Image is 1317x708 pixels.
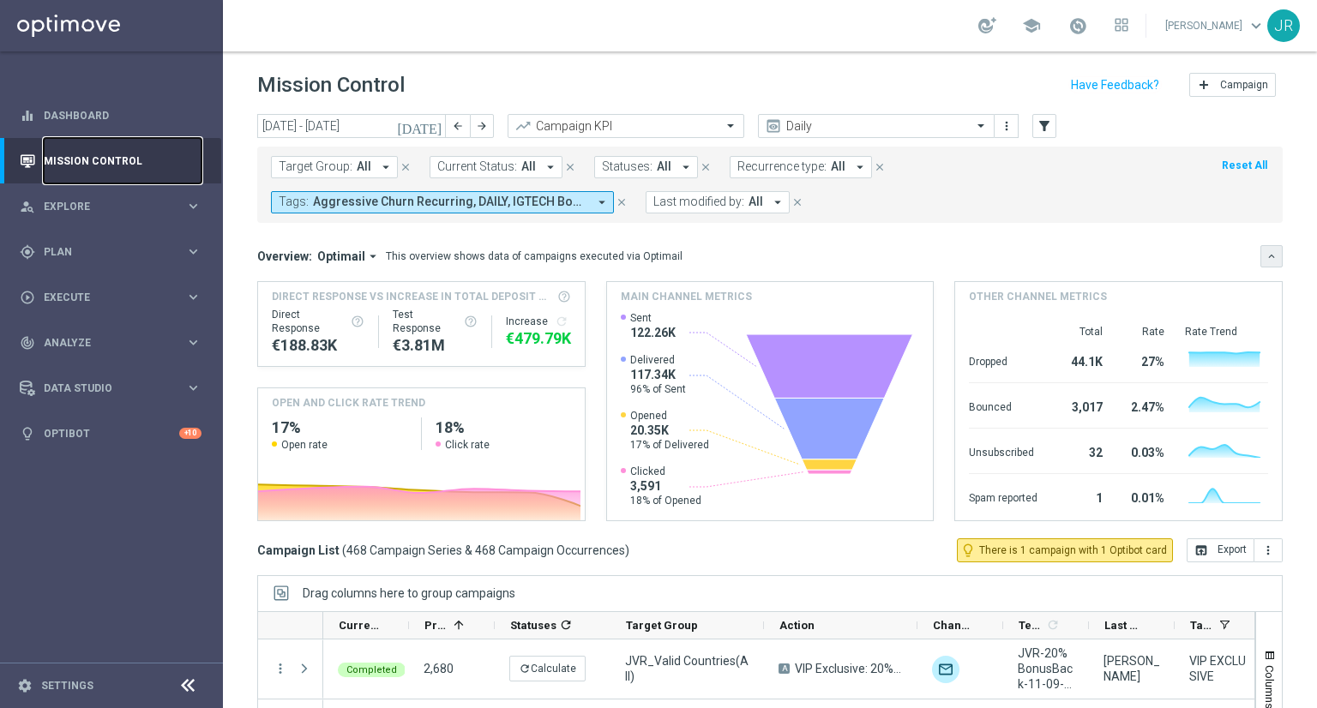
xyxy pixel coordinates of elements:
div: 32 [1058,437,1103,465]
span: Calculate column [556,615,573,634]
img: Optimail [932,656,959,683]
span: Analyze [44,338,185,348]
button: close [872,158,887,177]
button: Reset All [1220,156,1269,175]
div: Data Studio keyboard_arrow_right [19,381,202,395]
button: [DATE] [394,114,446,140]
button: Recurrence type: All arrow_drop_down [730,156,872,178]
h2: 17% [272,417,407,438]
div: Optibot [20,411,201,456]
ng-select: Campaign KPI [508,114,744,138]
span: All [521,159,536,174]
span: Campaign [1220,79,1268,91]
i: arrow_drop_down [543,159,558,175]
i: play_circle_outline [20,290,35,305]
span: Target Group [626,619,698,632]
i: lightbulb [20,426,35,441]
span: 122.26K [630,325,676,340]
button: refresh [555,315,568,328]
i: refresh [519,663,531,675]
button: Optimail arrow_drop_down [312,249,386,264]
span: keyboard_arrow_down [1247,16,1266,35]
i: more_vert [273,661,288,676]
span: Plan [44,247,185,257]
span: All [831,159,845,174]
i: open_in_browser [1194,543,1208,557]
multiple-options-button: Export to CSV [1187,543,1283,556]
span: 3,591 [630,478,701,494]
div: Analyze [20,335,185,351]
button: close [698,158,713,177]
div: Spam reported [969,483,1037,510]
span: Calculate column [1043,615,1060,634]
div: equalizer Dashboard [19,109,202,123]
div: Unsubscribed [969,437,1037,465]
button: Tags: Aggressive Churn Recurring, DAILY, IGTECH Bonusback SMS, IGTECH CASHBACK PROMO, IGTECH CASH... [271,191,614,213]
span: Execute [44,292,185,303]
div: Dashboard [20,93,201,138]
i: [DATE] [397,118,443,134]
i: arrow_drop_down [770,195,785,210]
div: Rate Trend [1185,325,1268,339]
span: JVR_Valid Countries(All) [625,653,749,684]
i: keyboard_arrow_right [185,198,201,214]
span: A [779,663,790,674]
i: refresh [559,618,573,632]
div: 2.47% [1123,392,1164,419]
button: Last modified by: All arrow_drop_down [646,191,790,213]
button: refreshCalculate [509,656,586,681]
span: VIP EXCLUSIVE [1189,653,1246,684]
div: 0.03% [1123,437,1164,465]
span: 117.34K [630,367,686,382]
div: Test Response [393,308,478,335]
div: JR [1267,9,1300,42]
h2: 18% [436,417,571,438]
i: more_vert [1000,119,1013,133]
i: refresh [1046,618,1060,632]
span: VIP Exclusive: 20% Bonus Back [795,661,903,676]
span: Sent [630,311,676,325]
button: lightbulb_outline There is 1 campaign with 1 Optibot card [957,538,1173,562]
button: more_vert [1254,538,1283,562]
div: 0.01% [1123,483,1164,510]
span: All [657,159,671,174]
span: Action [779,619,815,632]
span: Current Status: [437,159,517,174]
div: Mission Control [20,138,201,183]
span: Priority [424,619,447,632]
span: Click rate [445,438,490,452]
span: ( [342,543,346,558]
button: play_circle_outline Execute keyboard_arrow_right [19,291,202,304]
i: track_changes [20,335,35,351]
span: All [357,159,371,174]
button: keyboard_arrow_down [1260,245,1283,267]
i: keyboard_arrow_right [185,334,201,351]
div: person_search Explore keyboard_arrow_right [19,200,202,213]
span: Current Status [339,619,380,632]
span: Templates [1019,619,1043,632]
span: Opened [630,409,709,423]
span: Aggressive Churn Recurring, DAILY, IGTECH Bonusback SMS, IGTECH CASHBACK PROMO, IGTECH CASHDROP P... [313,195,587,209]
span: Last Modified By [1104,619,1146,632]
i: close [791,196,803,208]
button: track_changes Analyze keyboard_arrow_right [19,336,202,350]
div: Dropped [969,346,1037,374]
button: Target Group: All arrow_drop_down [271,156,398,178]
div: Bounced [969,392,1037,419]
div: gps_fixed Plan keyboard_arrow_right [19,245,202,259]
i: trending_up [514,117,532,135]
i: arrow_drop_down [378,159,394,175]
h4: OPEN AND CLICK RATE TREND [272,395,425,411]
a: Settings [41,681,93,691]
button: lightbulb Optibot +10 [19,427,202,441]
div: Data Studio [20,381,185,396]
span: ) [625,543,629,558]
h4: Other channel metrics [969,289,1107,304]
i: preview [765,117,782,135]
div: Increase [506,315,571,328]
div: €479,788 [506,328,571,349]
div: Total [1058,325,1103,339]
